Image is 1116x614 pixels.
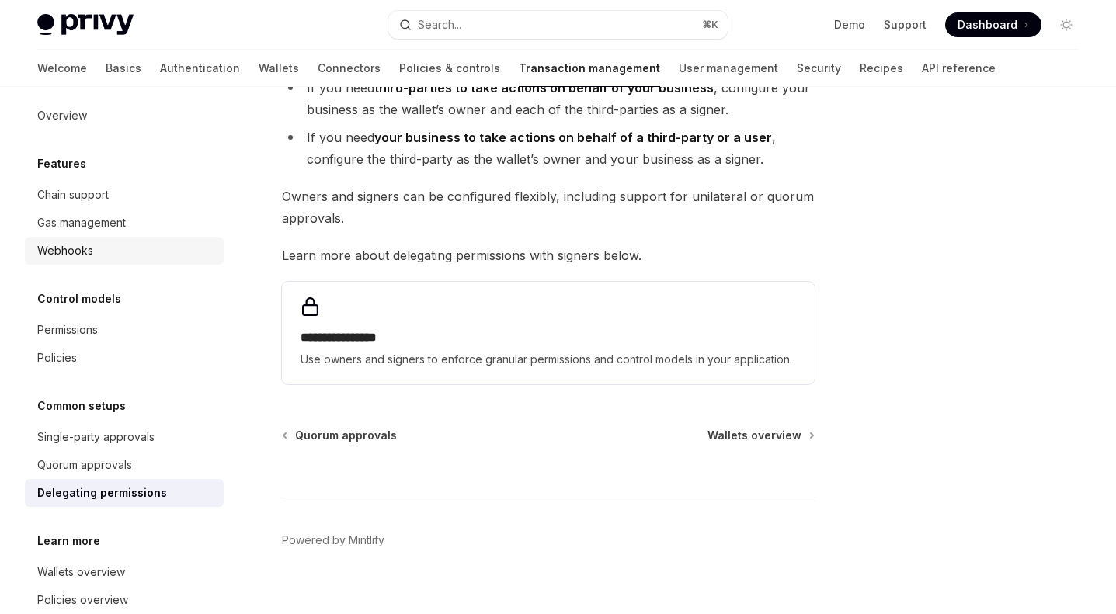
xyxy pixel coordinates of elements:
[37,213,126,232] div: Gas management
[25,316,224,344] a: Permissions
[922,50,996,87] a: API reference
[37,106,87,125] div: Overview
[259,50,299,87] a: Wallets
[37,154,86,173] h5: Features
[884,17,927,33] a: Support
[374,80,714,95] strong: third-parties to take actions on behalf of your business
[25,344,224,372] a: Policies
[282,127,815,170] li: If you need , configure the third-party as the wallet’s owner and your business as a signer.
[707,428,813,443] a: Wallets overview
[283,428,397,443] a: Quorum approvals
[160,50,240,87] a: Authentication
[25,209,224,237] a: Gas management
[25,102,224,130] a: Overview
[106,50,141,87] a: Basics
[37,397,126,415] h5: Common setups
[702,19,718,31] span: ⌘ K
[860,50,903,87] a: Recipes
[37,456,132,474] div: Quorum approvals
[37,428,155,446] div: Single-party approvals
[37,186,109,204] div: Chain support
[25,423,224,451] a: Single-party approvals
[399,50,500,87] a: Policies & controls
[945,12,1041,37] a: Dashboard
[37,591,128,609] div: Policies overview
[37,563,125,581] div: Wallets overview
[707,428,801,443] span: Wallets overview
[25,586,224,614] a: Policies overview
[834,17,865,33] a: Demo
[418,16,461,34] div: Search...
[25,451,224,479] a: Quorum approvals
[282,532,384,548] a: Powered by Mintlify
[37,321,98,339] div: Permissions
[37,241,93,260] div: Webhooks
[282,77,815,120] li: If you need , configure your business as the wallet’s owner and each of the third-parties as a si...
[25,558,224,586] a: Wallets overview
[295,428,397,443] span: Quorum approvals
[37,290,121,308] h5: Control models
[25,237,224,265] a: Webhooks
[282,245,815,266] span: Learn more about delegating permissions with signers below.
[797,50,841,87] a: Security
[37,484,167,502] div: Delegating permissions
[374,130,772,145] strong: your business to take actions on behalf of a third-party or a user
[679,50,778,87] a: User management
[282,186,815,229] span: Owners and signers can be configured flexibly, including support for unilateral or quorum approvals.
[301,350,796,369] span: Use owners and signers to enforce granular permissions and control models in your application.
[318,50,381,87] a: Connectors
[25,181,224,209] a: Chain support
[37,349,77,367] div: Policies
[37,14,134,36] img: light logo
[519,50,660,87] a: Transaction management
[37,50,87,87] a: Welcome
[1054,12,1079,37] button: Toggle dark mode
[25,479,224,507] a: Delegating permissions
[388,11,727,39] button: Search...⌘K
[958,17,1017,33] span: Dashboard
[282,282,815,384] a: **** **** **** *Use owners and signers to enforce granular permissions and control models in your...
[37,532,100,550] h5: Learn more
